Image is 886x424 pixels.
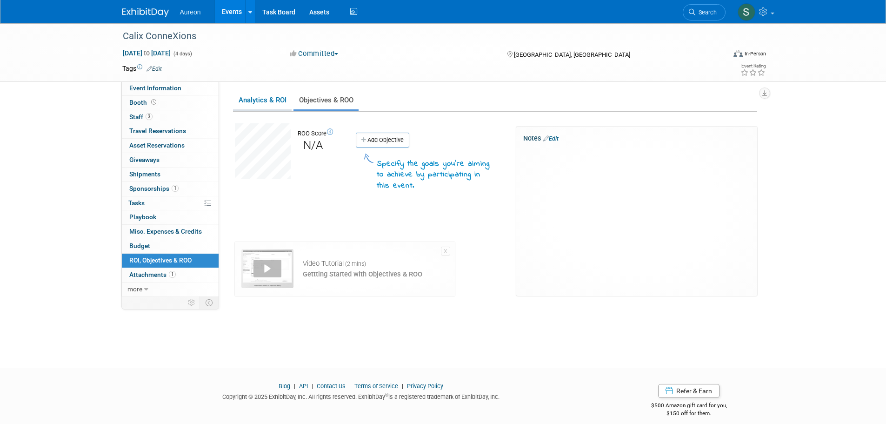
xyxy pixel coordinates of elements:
[407,383,443,390] a: Privacy Policy
[122,49,171,57] span: [DATE] [DATE]
[614,410,764,417] div: $150 off for them.
[129,228,202,235] span: Misc. Expenses & Credits
[129,185,179,192] span: Sponsorships
[543,135,559,142] a: Edit
[129,242,150,249] span: Budget
[172,185,179,192] span: 1
[122,283,219,296] a: more
[744,50,766,57] div: In-Person
[345,260,366,268] span: (2 mins)
[658,384,719,398] a: Refer & Earn
[303,259,422,269] div: Video Tutorial
[354,383,398,390] a: Terms of Service
[169,271,176,278] span: 1
[523,134,750,143] div: Notes
[142,49,151,57] span: to
[671,48,766,62] div: Event Format
[279,383,290,390] a: Blog
[683,4,726,20] a: Search
[299,138,327,153] div: N/A
[400,383,406,390] span: |
[129,141,185,149] span: Asset Reservations
[129,170,160,178] span: Shipments
[356,133,409,148] a: Add Objective
[173,51,192,57] span: (4 days)
[298,129,333,138] div: ROO Score
[122,239,219,253] a: Budget
[149,99,158,106] span: Booth not reserved yet
[122,124,219,138] a: Travel Reservations
[129,127,186,135] span: Travel Reservations
[122,153,219,167] a: Giveaways
[122,139,219,153] a: Asset Reservations
[120,28,712,45] div: Calix ConneXions
[317,383,346,390] a: Contact Us
[200,296,219,309] td: Toggle Event Tabs
[293,91,359,109] a: Objectives & ROO
[129,99,158,106] span: Booth
[129,271,176,278] span: Attachments
[122,96,219,110] a: Booth
[292,383,298,390] span: |
[122,225,219,239] a: Misc. Expenses & Credits
[122,110,219,124] a: Staff3
[129,84,181,92] span: Event Information
[122,81,219,95] a: Event Information
[122,8,169,17] img: ExhibitDay
[129,156,160,163] span: Giveaways
[146,113,153,120] span: 3
[122,254,219,268] a: ROI, Objectives & ROO
[514,51,630,58] span: [GEOGRAPHIC_DATA], [GEOGRAPHIC_DATA]
[122,182,219,196] a: Sponsorships1
[129,256,192,264] span: ROI, Objectives & ROO
[127,285,142,293] span: more
[253,260,281,277] div: Play
[122,210,219,224] a: Playbook
[733,50,743,57] img: Format-Inperson.png
[377,159,495,192] div: Specify the goals you're aiming to achieve by participating in this event.
[129,113,153,121] span: Staff
[122,390,600,401] div: Copyright © 2025 ExhibitDay, Inc. All rights reserved. ExhibitDay is a registered trademark of Ex...
[347,383,353,390] span: |
[122,64,162,73] td: Tags
[233,91,292,109] a: Analytics & ROI
[303,269,422,279] div: Gettting Started with Objectives & ROO
[122,268,219,282] a: Attachments1
[147,66,162,72] a: Edit
[441,247,450,256] button: X
[128,199,145,207] span: Tasks
[309,383,315,390] span: |
[184,296,200,309] td: Personalize Event Tab Strip
[738,3,755,21] img: Sophia Millang
[122,168,219,182] a: Shipments
[286,49,342,59] button: Committed
[614,396,764,417] div: $500 Amazon gift card for you,
[180,8,201,16] span: Aureon
[385,392,388,397] sup: ®
[299,383,308,390] a: API
[740,64,766,68] div: Event Rating
[129,213,156,221] span: Playbook
[695,9,717,16] span: Search
[122,196,219,210] a: Tasks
